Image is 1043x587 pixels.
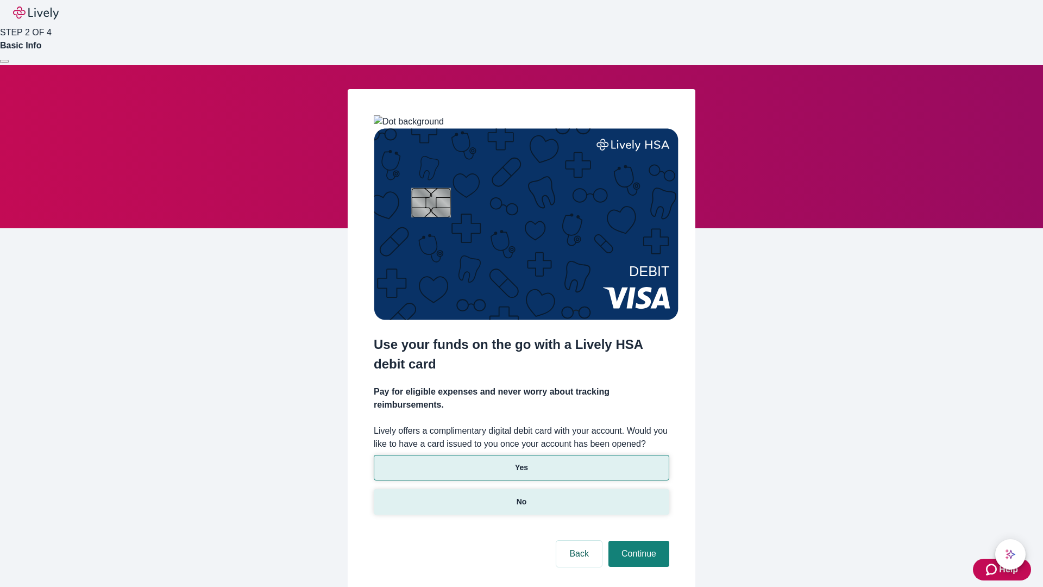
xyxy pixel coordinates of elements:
[374,455,669,480] button: Yes
[986,563,999,576] svg: Zendesk support icon
[374,115,444,128] img: Dot background
[374,335,669,374] h2: Use your funds on the go with a Lively HSA debit card
[556,541,602,567] button: Back
[999,563,1018,576] span: Help
[1005,549,1016,560] svg: Lively AI Assistant
[374,128,678,320] img: Debit card
[374,424,669,451] label: Lively offers a complimentary digital debit card with your account. Would you like to have a card...
[13,7,59,20] img: Lively
[374,489,669,515] button: No
[973,559,1031,580] button: Zendesk support iconHelp
[517,496,527,508] p: No
[374,385,669,411] h4: Pay for eligible expenses and never worry about tracking reimbursements.
[608,541,669,567] button: Continue
[995,539,1026,570] button: chat
[515,462,528,473] p: Yes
